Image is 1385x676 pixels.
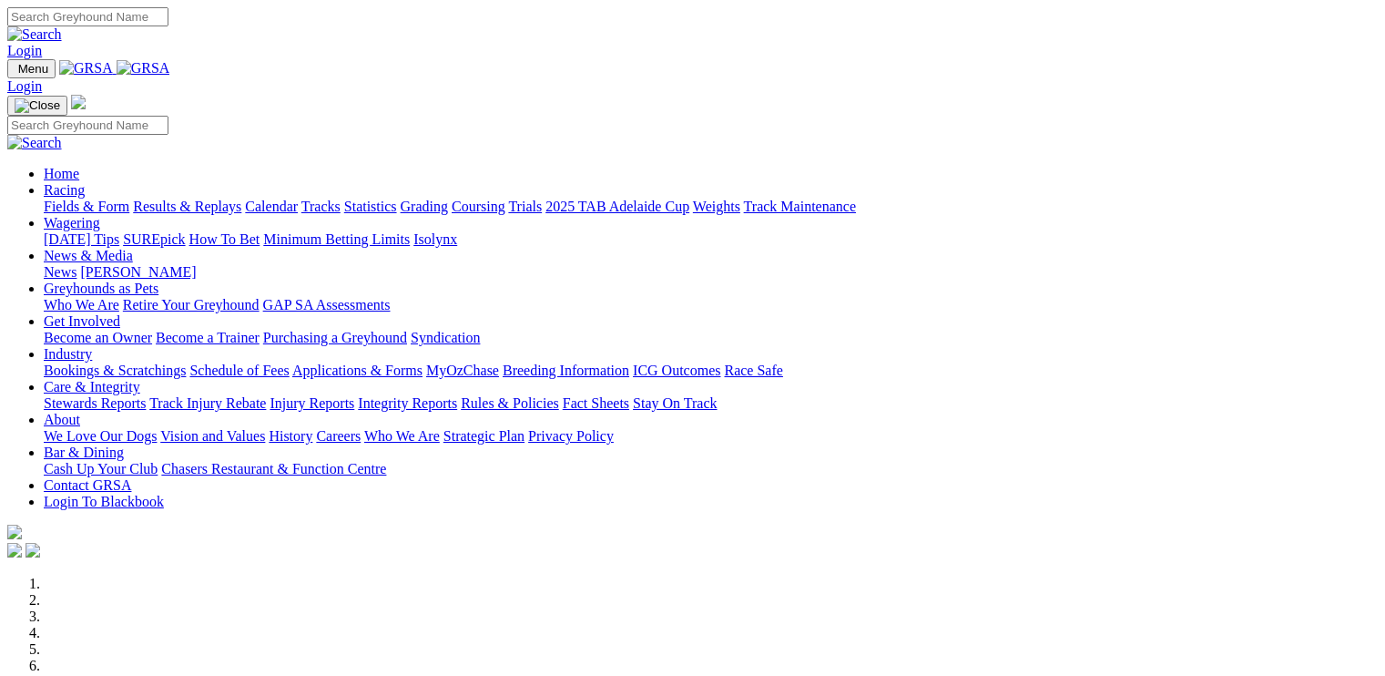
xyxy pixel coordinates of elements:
[18,62,48,76] span: Menu
[44,445,124,460] a: Bar & Dining
[44,264,76,280] a: News
[633,363,720,378] a: ICG Outcomes
[44,461,158,476] a: Cash Up Your Club
[161,461,386,476] a: Chasers Restaurant & Function Centre
[7,525,22,539] img: logo-grsa-white.png
[44,166,79,181] a: Home
[189,231,260,247] a: How To Bet
[44,199,1378,215] div: Racing
[744,199,856,214] a: Track Maintenance
[117,60,170,77] img: GRSA
[263,330,407,345] a: Purchasing a Greyhound
[44,428,157,444] a: We Love Our Dogs
[301,199,341,214] a: Tracks
[15,98,60,113] img: Close
[461,395,559,411] a: Rules & Policies
[452,199,505,214] a: Coursing
[344,199,397,214] a: Statistics
[44,248,133,263] a: News & Media
[7,116,168,135] input: Search
[44,281,158,296] a: Greyhounds as Pets
[44,330,1378,346] div: Get Involved
[7,7,168,26] input: Search
[44,395,1378,412] div: Care & Integrity
[156,330,260,345] a: Become a Trainer
[44,297,119,312] a: Who We Are
[44,297,1378,313] div: Greyhounds as Pets
[724,363,782,378] a: Race Safe
[44,231,119,247] a: [DATE] Tips
[133,199,241,214] a: Results & Replays
[44,346,92,362] a: Industry
[508,199,542,214] a: Trials
[7,135,62,151] img: Search
[693,199,740,214] a: Weights
[7,543,22,558] img: facebook.svg
[44,231,1378,248] div: Wagering
[7,43,42,58] a: Login
[270,395,354,411] a: Injury Reports
[44,363,1378,379] div: Industry
[411,330,480,345] a: Syndication
[292,363,423,378] a: Applications & Forms
[263,297,391,312] a: GAP SA Assessments
[44,313,120,329] a: Get Involved
[160,428,265,444] a: Vision and Values
[44,182,85,198] a: Racing
[44,477,131,493] a: Contact GRSA
[364,428,440,444] a: Who We Are
[189,363,289,378] a: Schedule of Fees
[503,363,629,378] a: Breeding Information
[44,461,1378,477] div: Bar & Dining
[44,412,80,427] a: About
[44,199,129,214] a: Fields & Form
[7,78,42,94] a: Login
[528,428,614,444] a: Privacy Policy
[7,59,56,78] button: Toggle navigation
[7,26,62,43] img: Search
[44,215,100,230] a: Wagering
[426,363,499,378] a: MyOzChase
[44,395,146,411] a: Stewards Reports
[123,231,185,247] a: SUREpick
[59,60,113,77] img: GRSA
[149,395,266,411] a: Track Injury Rebate
[44,379,140,394] a: Care & Integrity
[71,95,86,109] img: logo-grsa-white.png
[545,199,689,214] a: 2025 TAB Adelaide Cup
[7,96,67,116] button: Toggle navigation
[401,199,448,214] a: Grading
[44,494,164,509] a: Login To Blackbook
[563,395,629,411] a: Fact Sheets
[263,231,410,247] a: Minimum Betting Limits
[44,363,186,378] a: Bookings & Scratchings
[633,395,717,411] a: Stay On Track
[316,428,361,444] a: Careers
[44,330,152,345] a: Become an Owner
[44,428,1378,445] div: About
[44,264,1378,281] div: News & Media
[269,428,312,444] a: History
[443,428,524,444] a: Strategic Plan
[123,297,260,312] a: Retire Your Greyhound
[80,264,196,280] a: [PERSON_NAME]
[413,231,457,247] a: Isolynx
[245,199,298,214] a: Calendar
[358,395,457,411] a: Integrity Reports
[25,543,40,558] img: twitter.svg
